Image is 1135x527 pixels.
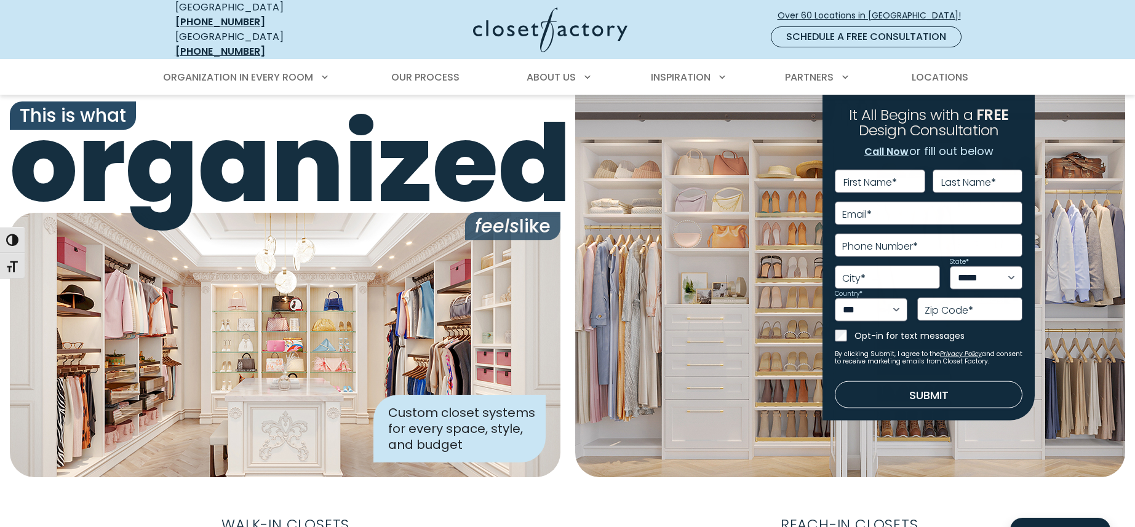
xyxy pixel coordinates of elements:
[163,70,313,84] span: Organization in Every Room
[175,15,265,29] a: [PHONE_NUMBER]
[778,9,971,22] span: Over 60 Locations in [GEOGRAPHIC_DATA]!
[475,212,519,239] i: feels
[785,70,834,84] span: Partners
[527,70,576,84] span: About Us
[175,44,265,58] a: [PHONE_NUMBER]
[651,70,711,84] span: Inspiration
[154,60,981,95] nav: Primary Menu
[777,5,971,26] a: Over 60 Locations in [GEOGRAPHIC_DATA]!
[10,213,560,477] img: Closet Factory designed closet
[373,395,546,462] div: Custom closet systems for every space, style, and budget
[771,26,962,47] a: Schedule a Free Consultation
[473,7,627,52] img: Closet Factory Logo
[391,70,460,84] span: Our Process
[10,111,560,218] span: organized
[175,30,354,59] div: [GEOGRAPHIC_DATA]
[465,212,560,240] span: like
[912,70,968,84] span: Locations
